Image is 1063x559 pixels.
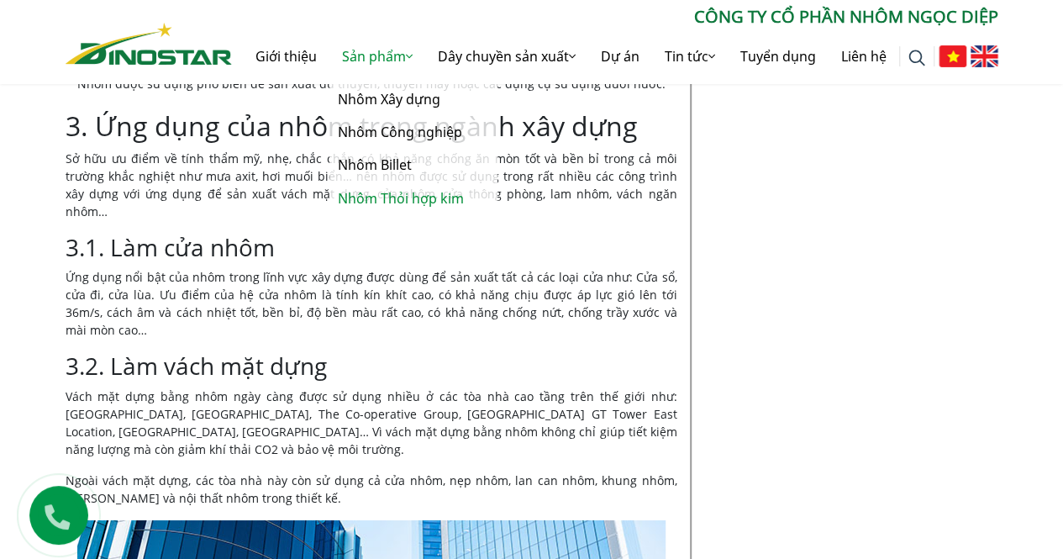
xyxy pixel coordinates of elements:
[66,110,677,142] h2: 3. Ứng dụng của nhôm trong ngành xây dựng
[66,23,232,65] img: Nhôm Dinostar
[971,45,998,67] img: English
[66,472,677,507] p: Ngoài vách mặt dựng, các tòa nhà này còn sử dụng cả cửa nhôm, nẹp nhôm, lan can nhôm, khung nhôm,...
[66,352,677,381] h3: 3.2. Làm vách mặt dựng
[908,50,925,66] img: search
[329,29,425,83] a: Sản phẩm
[329,83,497,116] a: Nhôm Xây dựng
[652,29,728,83] a: Tin tức
[232,4,998,29] p: CÔNG TY CỔ PHẦN NHÔM NGỌC DIỆP
[77,75,666,92] figcaption: Nhôm được sử dụng phổ biến để sản xuất du thuyền, thuyền máy hoặc các dụng cụ sử dụng dưới nước.
[829,29,899,83] a: Liên hệ
[329,116,497,149] a: Nhôm Công nghiệp
[329,182,497,215] a: Nhôm Thỏi hợp kim
[66,150,677,220] p: Sở hữu ưu điểm về tính thẩm mỹ, nhẹ, chắc chắn, có khả năng chống ăn mòn tốt và bền bỉ trong cả m...
[243,29,329,83] a: Giới thiệu
[66,234,677,262] h3: 3.1. Làm cửa nhôm
[588,29,652,83] a: Dự án
[425,29,588,83] a: Dây chuyền sản xuất
[728,29,829,83] a: Tuyển dụng
[939,45,966,67] img: Tiếng Việt
[329,149,497,182] a: Nhôm Billet
[66,388,677,458] p: Vách mặt dựng bằng nhôm ngày càng được sử dụng nhiều ở các tòa nhà cao tầng trên thế giới như: [G...
[66,268,677,339] p: Ứng dụng nổi bật của nhôm trong lĩnh vực xây dựng được dùng để sản xuất tất cả các loại cửa như: ...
